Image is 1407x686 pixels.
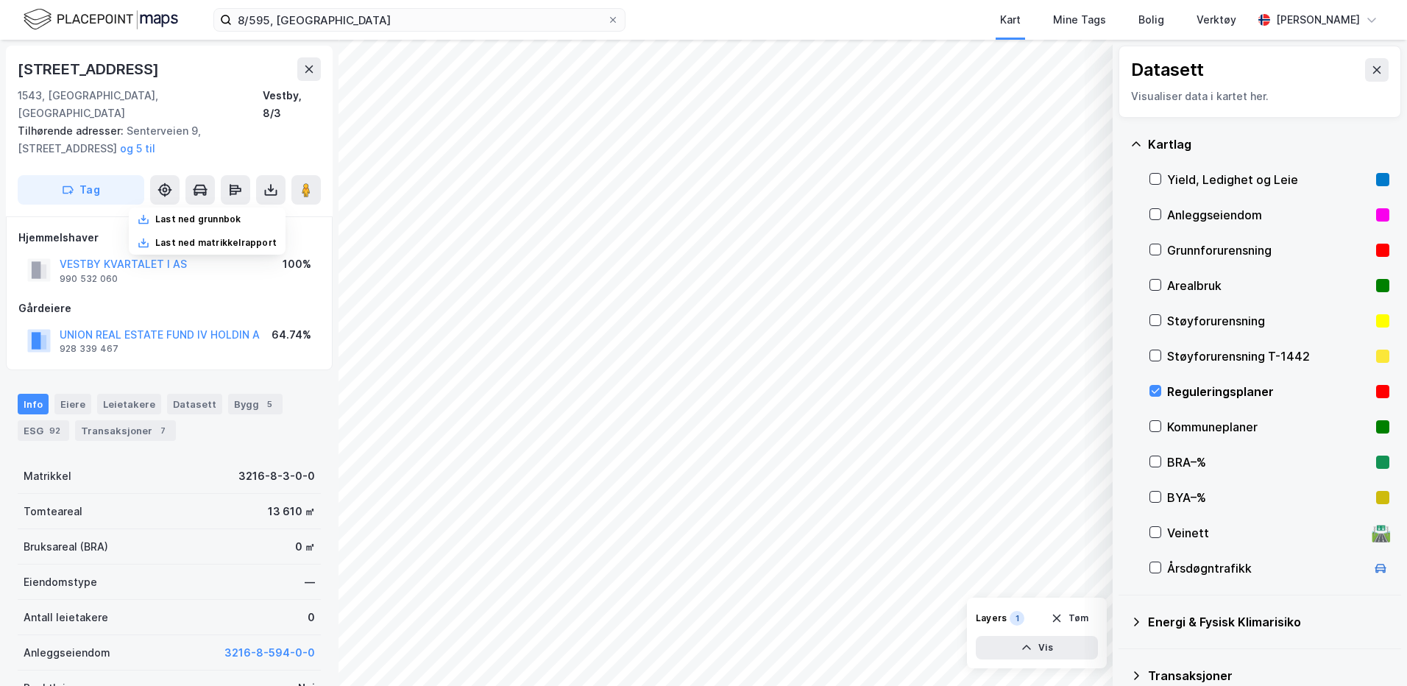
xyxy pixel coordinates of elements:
button: 3216-8-594-0-0 [224,644,315,662]
div: Støyforurensning [1167,312,1370,330]
div: Bruksareal (BRA) [24,538,108,556]
div: Datasett [1131,58,1204,82]
div: Kommuneplaner [1167,418,1370,436]
input: Søk på adresse, matrikkel, gårdeiere, leietakere eller personer [232,9,607,31]
div: Last ned matrikkelrapport [155,237,277,249]
div: 5 [262,397,277,411]
div: 1543, [GEOGRAPHIC_DATA], [GEOGRAPHIC_DATA] [18,87,263,122]
div: Matrikkel [24,467,71,485]
div: Antall leietakere [24,609,108,626]
div: Gårdeiere [18,300,320,317]
div: Layers [976,612,1007,624]
div: Yield, Ledighet og Leie [1167,171,1370,188]
div: Kart [1000,11,1021,29]
div: Årsdøgntrafikk [1167,559,1366,577]
div: 1 [1010,611,1024,626]
div: Verktøy [1197,11,1236,29]
div: 100% [283,255,311,273]
button: Tøm [1041,607,1098,630]
div: Mine Tags [1053,11,1106,29]
div: Bygg [228,394,283,414]
img: logo.f888ab2527a4732fd821a326f86c7f29.svg [24,7,178,32]
div: BRA–% [1167,453,1370,471]
div: Bolig [1138,11,1164,29]
div: Grunnforurensning [1167,241,1370,259]
div: 13 610 ㎡ [268,503,315,520]
div: Senterveien 9, [STREET_ADDRESS] [18,122,309,158]
div: [PERSON_NAME] [1276,11,1360,29]
span: Tilhørende adresser: [18,124,127,137]
div: — [305,573,315,591]
div: Tomteareal [24,503,82,520]
div: Energi & Fysisk Klimarisiko [1148,613,1389,631]
div: BYA–% [1167,489,1370,506]
div: Eiere [54,394,91,414]
div: 92 [46,423,63,438]
div: Hjemmelshaver [18,229,320,247]
div: Leietakere [97,394,161,414]
div: 990 532 060 [60,273,118,285]
div: 0 ㎡ [295,538,315,556]
iframe: Chat Widget [1333,615,1407,686]
div: Reguleringsplaner [1167,383,1370,400]
div: Anleggseiendom [24,644,110,662]
div: 3216-8-3-0-0 [238,467,315,485]
div: Kontrollprogram for chat [1333,615,1407,686]
div: 0 [308,609,315,626]
div: Veinett [1167,524,1366,542]
div: Vestby, 8/3 [263,87,321,122]
div: Info [18,394,49,414]
button: Tag [18,175,144,205]
div: Arealbruk [1167,277,1370,294]
div: 64.74% [272,326,311,344]
div: Eiendomstype [24,573,97,591]
div: 928 339 467 [60,343,118,355]
div: ESG [18,420,69,441]
div: Visualiser data i kartet her. [1131,88,1389,105]
div: Transaksjoner [1148,667,1389,685]
div: Last ned grunnbok [155,213,241,225]
button: Vis [976,636,1098,660]
div: [STREET_ADDRESS] [18,57,162,81]
div: Transaksjoner [75,420,176,441]
div: 🛣️ [1371,523,1391,542]
div: Anleggseiendom [1167,206,1370,224]
div: Støyforurensning T-1442 [1167,347,1370,365]
div: Datasett [167,394,222,414]
div: Kartlag [1148,135,1389,153]
div: 7 [155,423,170,438]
